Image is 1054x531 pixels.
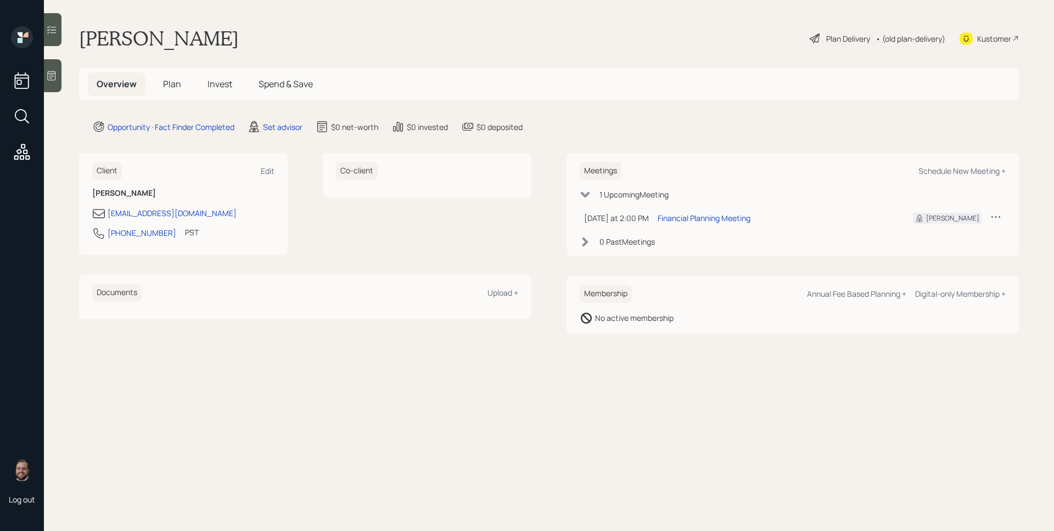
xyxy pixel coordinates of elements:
h6: Client [92,162,122,180]
div: PST [185,227,199,238]
span: Invest [208,78,232,90]
h6: Co-client [336,162,378,180]
h6: Membership [580,285,632,303]
div: Kustomer [977,33,1011,44]
h1: [PERSON_NAME] [79,26,239,50]
div: $0 invested [407,121,448,133]
div: $0 net-worth [331,121,378,133]
span: Spend & Save [259,78,313,90]
div: Opportunity · Fact Finder Completed [108,121,234,133]
div: Log out [9,494,35,505]
h6: Documents [92,284,142,302]
div: • (old plan-delivery) [876,33,945,44]
div: 0 Past Meeting s [599,236,655,247]
img: james-distasi-headshot.png [11,459,33,481]
div: Digital-only Membership + [915,289,1006,299]
span: Plan [163,78,181,90]
div: [PHONE_NUMBER] [108,227,176,239]
div: [DATE] at 2:00 PM [584,212,649,224]
div: Annual Fee Based Planning + [807,289,906,299]
div: 1 Upcoming Meeting [599,189,669,200]
span: Overview [97,78,137,90]
h6: Meetings [580,162,621,180]
div: Schedule New Meeting + [918,166,1006,176]
h6: [PERSON_NAME] [92,189,274,198]
div: [PERSON_NAME] [926,213,979,223]
div: $0 deposited [476,121,523,133]
div: No active membership [595,312,674,324]
div: Set advisor [263,121,302,133]
div: Financial Planning Meeting [658,212,750,224]
div: Edit [261,166,274,176]
div: [EMAIL_ADDRESS][DOMAIN_NAME] [108,207,237,219]
div: Upload + [487,287,518,298]
div: Plan Delivery [826,33,870,44]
